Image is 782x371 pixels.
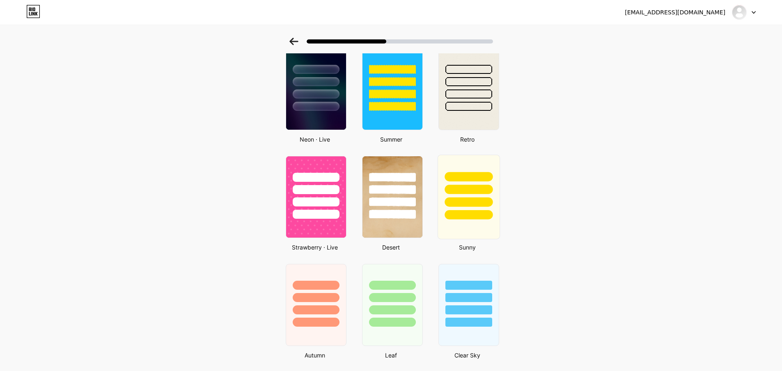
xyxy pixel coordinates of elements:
div: Desert [360,243,423,252]
div: Summer [360,135,423,144]
div: Leaf [360,351,423,360]
div: Sunny [436,243,499,252]
div: Neon · Live [283,135,346,144]
div: Clear Sky [436,351,499,360]
div: Strawberry · Live [283,243,346,252]
div: [EMAIL_ADDRESS][DOMAIN_NAME] [625,8,725,17]
div: Autumn [283,351,346,360]
img: vertices urbanos [732,5,747,20]
div: Retro [436,135,499,144]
